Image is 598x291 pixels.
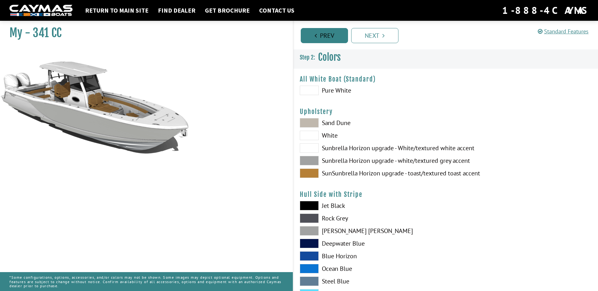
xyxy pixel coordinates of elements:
[300,118,439,128] label: Sand Dune
[300,86,439,95] label: Pure White
[9,272,283,291] p: *Some configurations, options, accessories, and/or colors may not be shown. Some images may depic...
[300,239,439,248] label: Deepwater Blue
[9,5,73,16] img: white-logo-c9c8dbefe5ff5ceceb0f0178aa75bf4bb51f6bca0971e226c86eb53dfe498488.png
[300,108,592,116] h4: Upholstery
[502,3,589,17] div: 1-888-4CAYMAS
[300,201,439,210] label: Jet Black
[300,131,439,140] label: White
[300,75,592,83] h4: All White Boat (Standard)
[300,226,439,236] label: [PERSON_NAME] [PERSON_NAME]
[300,251,439,261] label: Blue Horizon
[9,26,277,40] h1: My - 341 CC
[300,168,439,178] label: SunSunbrella Horizon upgrade - toast/textured toast accent
[300,191,592,198] h4: Hull Side with Stripe
[300,156,439,165] label: Sunbrella Horizon upgrade - white/textured grey accent
[82,6,152,14] a: Return to main site
[300,214,439,223] label: Rock Grey
[301,28,348,43] a: Prev
[300,143,439,153] label: Sunbrella Horizon upgrade - White/textured white accent
[538,28,589,35] a: Standard Features
[351,28,398,43] a: Next
[300,277,439,286] label: Steel Blue
[300,264,439,273] label: Ocean Blue
[155,6,199,14] a: Find Dealer
[202,6,253,14] a: Get Brochure
[256,6,298,14] a: Contact Us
